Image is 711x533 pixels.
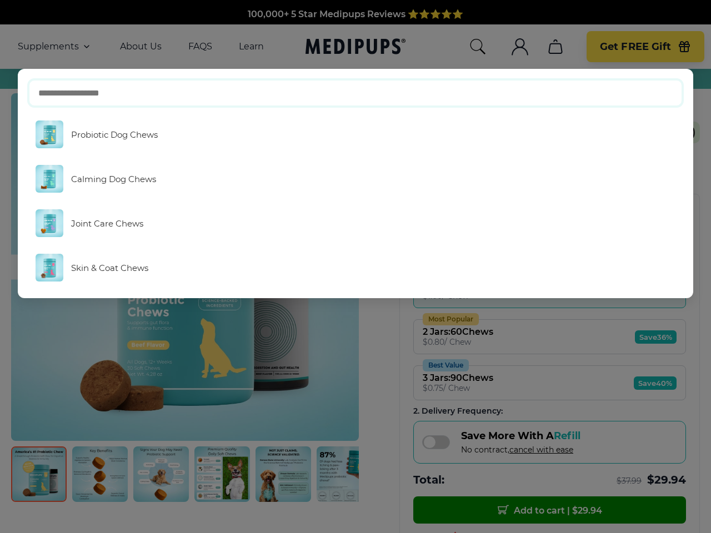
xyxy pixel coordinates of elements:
[71,263,148,273] span: Skin & Coat Chews
[36,209,63,237] img: Joint Care Chews
[71,218,143,229] span: Joint Care Chews
[29,204,682,243] a: Joint Care Chews
[36,165,63,193] img: Calming Dog Chews
[29,159,682,198] a: Calming Dog Chews
[71,174,156,184] span: Calming Dog Chews
[71,129,158,140] span: Probiotic Dog Chews
[29,248,682,287] a: Skin & Coat Chews
[29,115,682,154] a: Probiotic Dog Chews
[36,120,63,148] img: Probiotic Dog Chews
[36,254,63,281] img: Skin & Coat Chews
